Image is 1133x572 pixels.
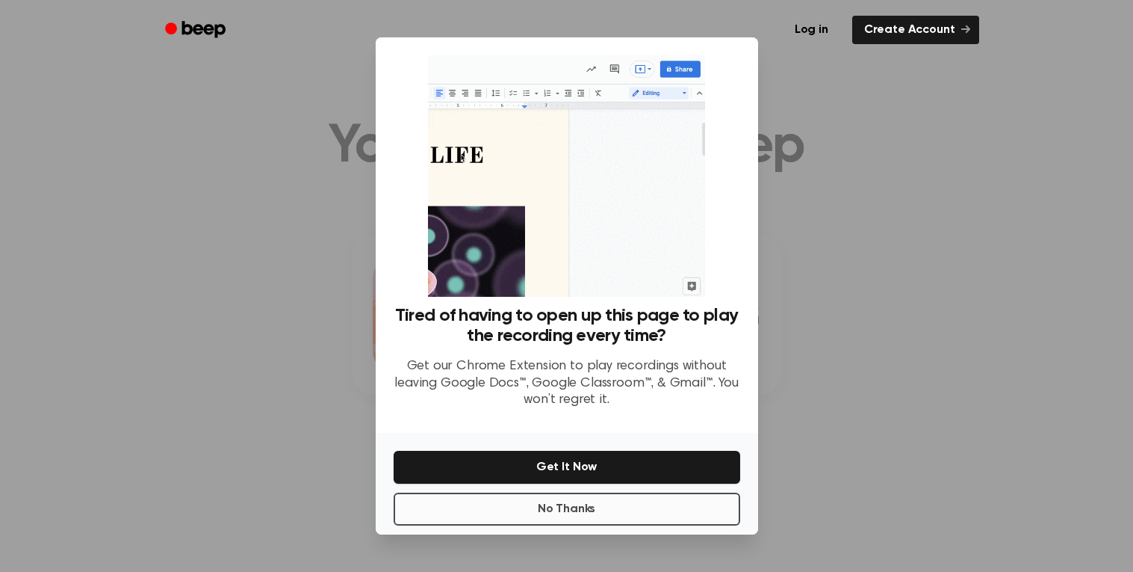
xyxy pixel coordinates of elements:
[780,13,843,47] a: Log in
[394,451,740,484] button: Get It Now
[394,306,740,346] h3: Tired of having to open up this page to play the recording every time?
[394,358,740,409] p: Get our Chrome Extension to play recordings without leaving Google Docs™, Google Classroom™, & Gm...
[394,493,740,526] button: No Thanks
[155,16,239,45] a: Beep
[852,16,979,44] a: Create Account
[428,55,705,297] img: Beep extension in action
